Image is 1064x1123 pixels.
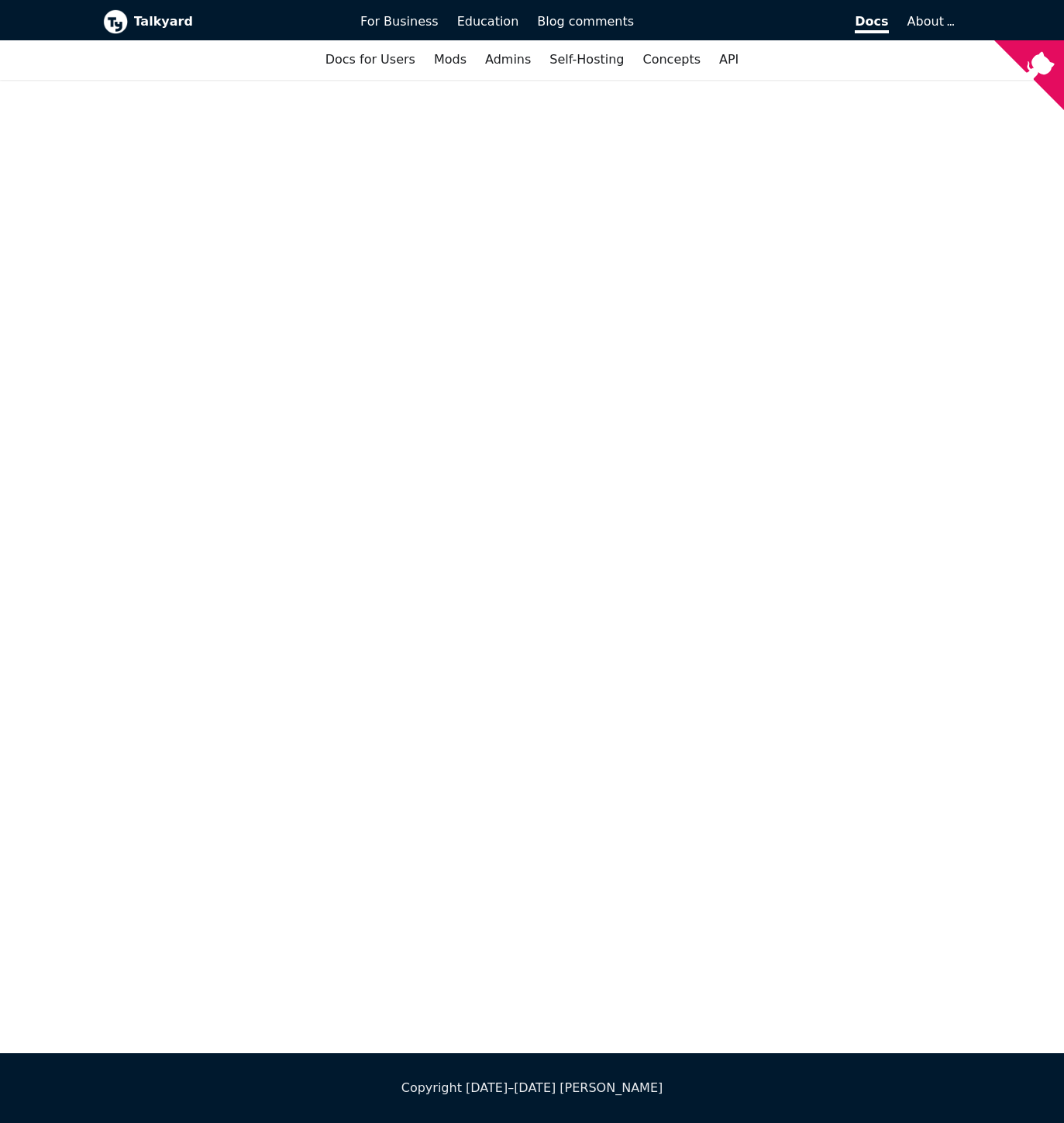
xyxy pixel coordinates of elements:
span: Docs [855,14,888,33]
a: Talkyard logoTalkyard [103,9,339,34]
a: For Business [351,9,448,35]
span: Blog comments [537,14,634,29]
a: About [907,14,952,29]
a: Docs for Users [316,47,425,73]
a: Self-Hosting [540,47,633,73]
div: Copyright [DATE]–[DATE] [PERSON_NAME] [103,1078,962,1098]
a: Admins [476,47,540,73]
span: Education [457,14,519,29]
a: Blog comments [528,9,643,35]
a: Mods [425,47,476,73]
a: API [710,47,748,73]
a: Docs [643,9,898,35]
img: Talkyard logo [103,9,128,34]
span: For Business [360,14,439,29]
a: Education [448,9,529,35]
a: Concepts [633,47,710,73]
b: Talkyard [134,12,339,32]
